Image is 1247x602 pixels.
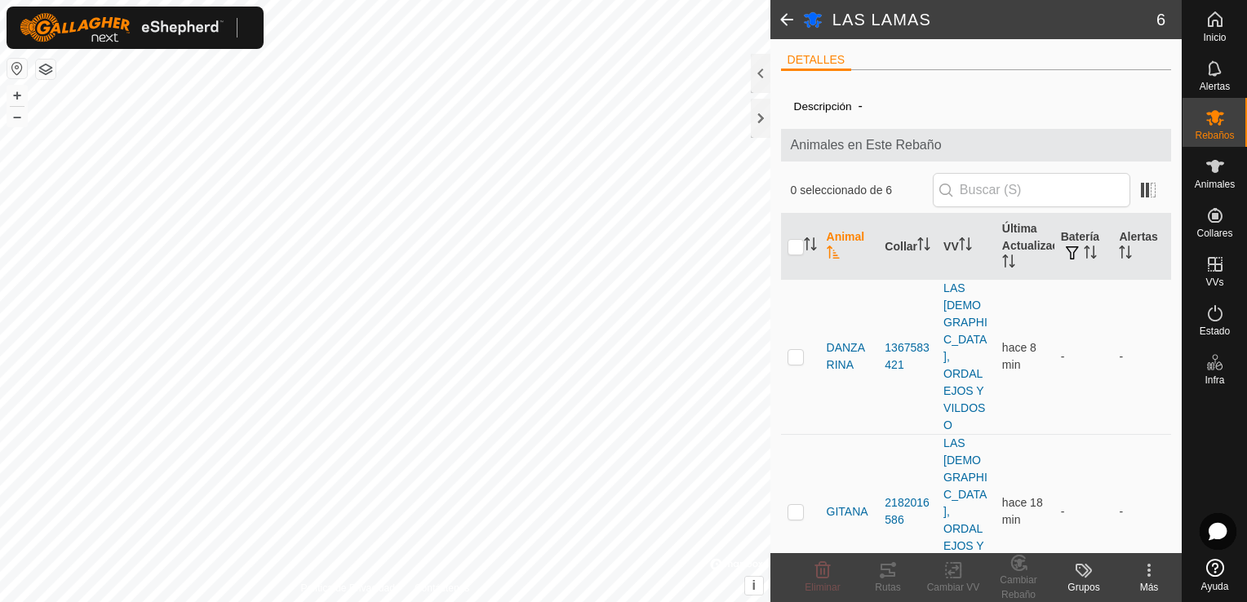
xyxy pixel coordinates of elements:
[752,578,756,592] span: i
[781,51,852,71] li: DETALLES
[820,214,879,280] th: Animal
[885,494,930,529] div: 2182016586
[1156,7,1165,32] span: 6
[832,10,1156,29] h2: LAS LAMAS
[943,436,987,587] a: LAS [DEMOGRAPHIC_DATA], ORDALEJOS Y VILDOSO
[827,248,840,261] p-sorticon: Activar para ordenar
[827,503,868,520] span: GITANA
[1116,580,1182,595] div: Más
[1195,179,1235,189] span: Animales
[300,581,394,595] a: Política de Privacidad
[1002,257,1015,270] p-sorticon: Activar para ordenar
[1119,248,1132,261] p-sorticon: Activar para ordenar
[1051,580,1116,595] div: Grupos
[917,240,930,253] p-sorticon: Activar para ordenar
[791,182,933,199] span: 0 seleccionado de 6
[1112,279,1171,434] td: -
[36,60,55,79] button: Capas del Mapa
[7,107,27,126] button: –
[1112,434,1171,589] td: -
[1112,214,1171,280] th: Alertas
[1195,131,1234,140] span: Rebaños
[1203,33,1226,42] span: Inicio
[1200,82,1230,91] span: Alertas
[1002,341,1036,371] span: 13 ago 2025, 7:57
[415,581,469,595] a: Contáctenos
[804,240,817,253] p-sorticon: Activar para ordenar
[1183,552,1247,598] a: Ayuda
[878,214,937,280] th: Collar
[791,135,1162,155] span: Animales en Este Rebaño
[943,281,987,432] a: LAS [DEMOGRAPHIC_DATA], ORDALEJOS Y VILDOSO
[1084,248,1097,261] p-sorticon: Activar para ordenar
[7,59,27,78] button: Restablecer Mapa
[1200,326,1230,336] span: Estado
[933,173,1130,207] input: Buscar (S)
[885,339,930,374] div: 1367583421
[855,580,921,595] div: Rutas
[1201,582,1229,591] span: Ayuda
[1054,214,1113,280] th: Batería
[745,577,763,595] button: i
[959,240,972,253] p-sorticon: Activar para ordenar
[794,100,852,113] label: Descripción
[20,13,224,42] img: Logo Gallagher
[1054,279,1113,434] td: -
[852,92,869,119] span: -
[805,582,840,593] span: Eliminar
[1205,277,1223,287] span: VVs
[1205,375,1224,385] span: Infra
[7,86,27,105] button: +
[986,573,1051,602] div: Cambiar Rebaño
[1054,434,1113,589] td: -
[996,214,1054,280] th: Última Actualización
[1002,496,1043,526] span: 13 ago 2025, 7:47
[937,214,996,280] th: VV
[921,580,986,595] div: Cambiar VV
[827,339,872,374] span: DANZARINA
[1196,228,1232,238] span: Collares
